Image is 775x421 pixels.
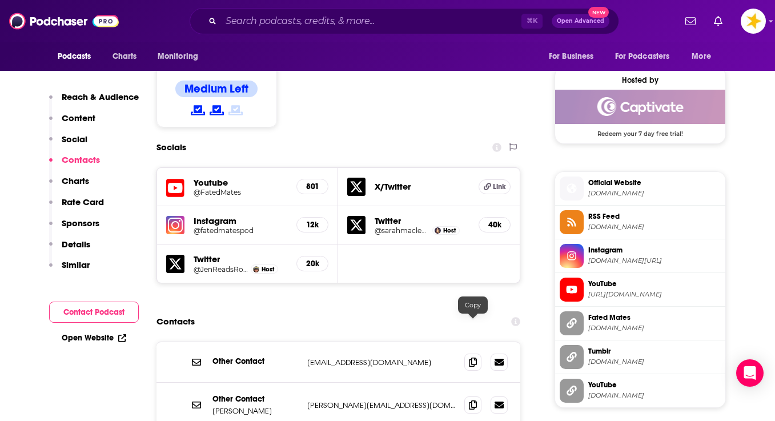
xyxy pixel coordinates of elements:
h2: Socials [156,137,186,158]
button: Open AdvancedNew [552,14,609,28]
div: Open Intercom Messenger [736,359,764,387]
img: iconImage [166,216,184,234]
p: Sponsors [62,218,99,228]
a: Link [479,179,511,194]
img: Podchaser - Follow, Share and Rate Podcasts [9,10,119,32]
span: youtube.com [588,391,721,400]
div: Hosted by [555,75,725,85]
p: Similar [62,259,90,270]
a: YouTube[URL][DOMAIN_NAME] [560,278,721,302]
span: Tumblr [588,346,721,356]
a: RSS Feed[DOMAIN_NAME] [560,210,721,234]
p: Details [62,239,90,250]
a: @FatedMates [194,188,288,197]
h2: Contacts [156,311,195,332]
p: [EMAIL_ADDRESS][DOMAIN_NAME] [307,358,456,367]
a: YouTube[DOMAIN_NAME] [560,379,721,403]
span: Host [262,266,274,273]
p: Content [62,113,95,123]
button: Charts [49,175,89,197]
input: Search podcasts, credits, & more... [221,12,521,30]
a: Show notifications dropdown [709,11,727,31]
h5: X/Twitter [375,181,469,192]
span: fated-mates.tumblr.com [588,358,721,366]
span: Link [493,182,506,191]
span: Host [443,227,456,234]
a: @JenReadsRomance [194,265,248,274]
button: open menu [50,46,106,67]
h5: 801 [306,182,319,191]
a: Fated Mates[DOMAIN_NAME] [560,311,721,335]
h5: 40k [488,220,501,230]
a: @sarahmaclean [375,226,429,235]
a: Charts [105,46,144,67]
span: RSS Feed [588,211,721,222]
span: Official Website [588,178,721,188]
button: Social [49,134,87,155]
span: For Business [549,49,594,65]
p: Other Contact [212,394,298,404]
span: Redeem your 7 day free trial! [555,124,725,138]
button: Rate Card [49,197,104,218]
span: YouTube [588,380,721,390]
span: For Podcasters [615,49,670,65]
img: User Profile [741,9,766,34]
button: Show profile menu [741,9,766,34]
h5: 12k [306,220,319,230]
img: Captivate Deal: Redeem your 7 day free trial! [555,90,725,124]
span: fatedmates.net [588,324,721,332]
p: Social [62,134,87,145]
a: @fatedmatespod [194,226,288,235]
button: open menu [150,46,213,67]
span: Fated Mates [588,312,721,323]
span: New [588,7,609,18]
button: Contacts [49,154,100,175]
a: Open Website [62,333,126,343]
span: Open Advanced [557,18,604,24]
a: Official Website[DOMAIN_NAME] [560,177,721,201]
button: Content [49,113,95,134]
button: Sponsors [49,218,99,239]
p: Reach & Audience [62,91,139,102]
span: ⌘ K [521,14,543,29]
p: Rate Card [62,197,104,207]
h5: Twitter [194,254,288,264]
p: Other Contact [212,356,298,366]
h5: Youtube [194,177,288,188]
p: Contacts [62,154,100,165]
span: instagram.com/fatedmatespod [588,256,721,265]
div: Copy [458,296,488,314]
button: Reach & Audience [49,91,139,113]
span: YouTube [588,279,721,289]
p: [PERSON_NAME][EMAIL_ADDRESS][DOMAIN_NAME] [307,400,456,410]
button: Similar [49,259,90,280]
span: https://www.youtube.com/@FatedMates [588,290,721,299]
span: Monitoring [158,49,198,65]
h4: Medium Left [184,82,248,96]
span: Charts [113,49,137,65]
p: [PERSON_NAME] [212,406,298,416]
a: Tumblr[DOMAIN_NAME] [560,345,721,369]
button: Details [49,239,90,260]
a: Captivate Deal: Redeem your 7 day free trial! [555,90,725,137]
span: Instagram [588,245,721,255]
button: open menu [684,46,725,67]
h5: 20k [306,259,319,268]
span: fatedmates.net [588,189,721,198]
button: Contact Podcast [49,302,139,323]
span: Logged in as Spreaker_Prime [741,9,766,34]
button: open menu [541,46,608,67]
a: Instagram[DOMAIN_NAME][URL] [560,244,721,268]
a: Show notifications dropdown [681,11,700,31]
button: open menu [608,46,686,67]
div: Search podcasts, credits, & more... [190,8,619,34]
h5: Twitter [375,215,469,226]
span: feeds.captivate.fm [588,223,721,231]
h5: Instagram [194,215,288,226]
p: Charts [62,175,89,186]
